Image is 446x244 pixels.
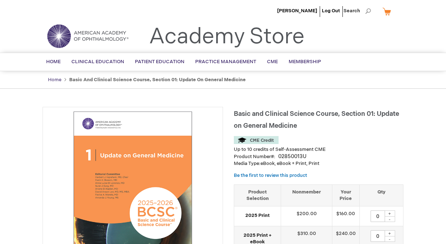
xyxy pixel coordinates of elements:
[234,160,403,167] p: eBook, eBook + Print, Print
[267,59,278,65] span: CME
[234,136,279,144] img: CME Credit
[371,210,385,222] input: Qty
[149,24,305,50] a: Academy Store
[234,146,403,153] li: Up to 10 credits of Self-Assessment CME
[384,216,395,222] div: -
[234,173,307,178] a: Be the first to review this product
[48,77,61,83] a: Home
[384,230,395,236] div: +
[46,59,61,65] span: Home
[238,212,277,219] strong: 2025 Print
[135,59,184,65] span: Patient Education
[371,230,385,242] input: Qty
[384,210,395,217] div: +
[234,154,275,160] strong: Product Number
[71,59,124,65] span: Clinical Education
[281,184,332,206] th: Nonmember
[195,59,256,65] span: Practice Management
[234,161,261,166] strong: Media Type:
[332,206,359,226] td: $160.00
[234,184,281,206] th: Product Selection
[289,59,321,65] span: Membership
[322,8,340,14] a: Log Out
[281,206,332,226] td: $200.00
[69,77,246,83] strong: Basic and Clinical Science Course, Section 01: Update on General Medicine
[278,153,306,160] div: 02850013U
[384,236,395,242] div: -
[332,184,359,206] th: Your Price
[234,110,399,130] span: Basic and Clinical Science Course, Section 01: Update on General Medicine
[359,184,403,206] th: Qty
[277,8,317,14] a: [PERSON_NAME]
[344,4,371,18] span: Search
